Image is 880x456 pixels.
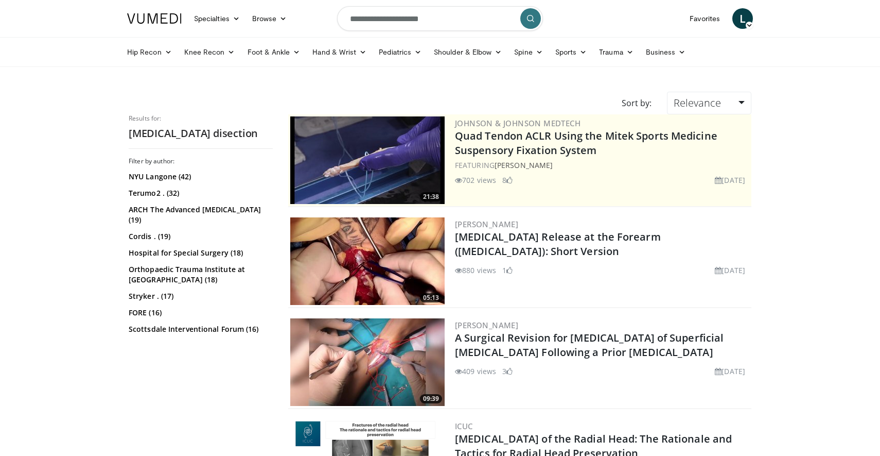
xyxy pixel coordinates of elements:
a: Stryker . (17) [129,291,270,301]
a: Hand & Wrist [306,42,373,62]
li: [DATE] [715,175,745,185]
a: Orthopaedic Trauma Institute at [GEOGRAPHIC_DATA] (18) [129,264,270,285]
a: Quad Tendon ACLR Using the Mitek Sports Medicine Suspensory Fixation System [455,129,717,157]
a: Relevance [667,92,751,114]
a: Spine [508,42,549,62]
a: Sports [549,42,593,62]
span: 05:13 [420,293,442,302]
a: Shoulder & Elbow [428,42,508,62]
li: 1 [502,265,513,276]
a: FORE (16) [129,308,270,318]
a: Hip Recon [121,42,178,62]
span: 21:38 [420,192,442,201]
h3: Filter by author: [129,157,273,165]
img: e9ad1210-ce3e-4be2-a805-2afe46ea12ca.300x170_q85_crop-smart_upscale.jpg [290,318,445,406]
a: Hospital for Special Surgery (18) [129,248,270,258]
a: NYU Langone (42) [129,172,270,182]
h2: [MEDICAL_DATA] disection [129,127,273,140]
a: Specialties [188,8,246,29]
a: [MEDICAL_DATA] Release at the Forearm ([MEDICAL_DATA]): Short Version [455,230,661,258]
a: Scottsdale Interventional Forum (16) [129,324,270,334]
a: 05:13 [290,217,445,305]
li: [DATE] [715,366,745,377]
span: Relevance [674,96,721,110]
a: [PERSON_NAME] [455,320,518,330]
a: Foot & Ankle [241,42,307,62]
a: [PERSON_NAME] [495,160,553,170]
a: 09:39 [290,318,445,406]
img: b78fd9da-dc16-4fd1-a89d-538d899827f1.300x170_q85_crop-smart_upscale.jpg [290,116,445,204]
div: FEATURING [455,160,749,171]
li: 702 views [455,175,496,185]
a: ARCH The Advanced [MEDICAL_DATA] (19) [129,205,270,225]
img: VuMedi Logo [127,13,182,24]
input: Search topics, interventions [337,6,543,31]
a: Favorites [683,8,726,29]
li: 8 [502,175,513,185]
span: 09:39 [420,394,442,403]
div: Sort by: [614,92,659,114]
a: Terumo2 . (32) [129,188,270,198]
a: Browse [246,8,293,29]
a: Johnson & Johnson MedTech [455,118,580,128]
li: 3 [502,366,513,377]
li: 409 views [455,366,496,377]
a: A Surgical Revision for [MEDICAL_DATA] of Superficial [MEDICAL_DATA] Following a Prior [MEDICAL_D... [455,331,724,359]
a: L [732,8,753,29]
li: [DATE] [715,265,745,276]
p: Results for: [129,114,273,123]
a: Cordis . (19) [129,231,270,242]
a: ICUC [455,421,473,431]
img: 89bab9fc-4221-46a4-af76-279ecc5d125b.300x170_q85_crop-smart_upscale.jpg [290,217,445,305]
li: 880 views [455,265,496,276]
a: [PERSON_NAME] [455,219,518,229]
a: Pediatrics [373,42,428,62]
a: 21:38 [290,116,445,204]
a: Trauma [593,42,640,62]
a: Knee Recon [178,42,241,62]
a: Business [640,42,692,62]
